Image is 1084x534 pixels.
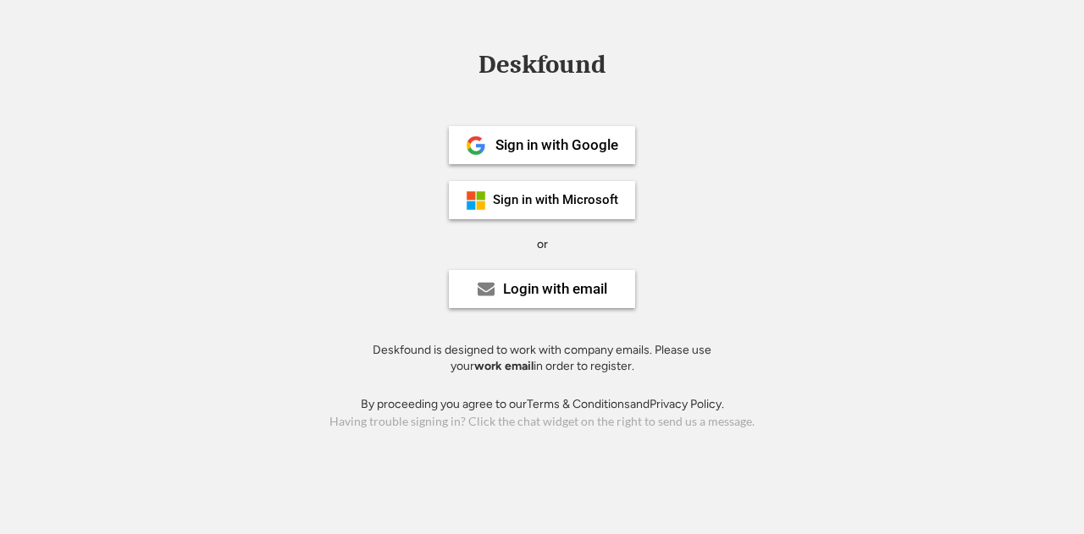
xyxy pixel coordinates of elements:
[495,138,618,152] div: Sign in with Google
[470,52,614,78] div: Deskfound
[474,359,534,373] strong: work email
[466,135,486,156] img: 1024px-Google__G__Logo.svg.png
[650,397,724,411] a: Privacy Policy.
[537,236,548,253] div: or
[503,282,607,296] div: Login with email
[493,194,618,206] div: Sign in with Microsoft
[527,397,630,411] a: Terms & Conditions
[361,396,724,413] div: By proceeding you agree to our and
[466,190,486,211] img: ms-symbollockup_mssymbol_19.png
[351,342,733,375] div: Deskfound is designed to work with company emails. Please use your in order to register.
